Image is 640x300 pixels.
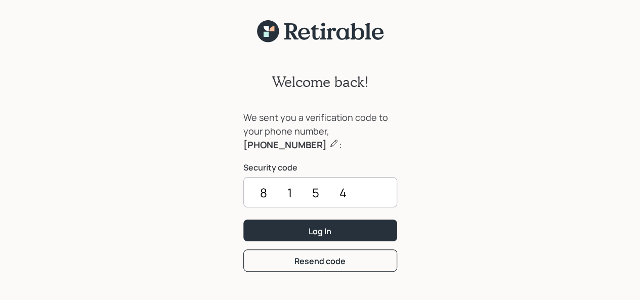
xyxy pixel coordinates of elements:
[309,226,331,237] div: Log In
[243,177,397,207] input: ••••
[243,139,327,151] b: [PHONE_NUMBER]
[243,220,397,241] button: Log In
[294,255,346,267] div: Resend code
[243,162,397,173] label: Security code
[243,249,397,271] button: Resend code
[243,111,397,152] div: We sent you a verification code to your phone number, :
[272,73,369,91] h2: Welcome back!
